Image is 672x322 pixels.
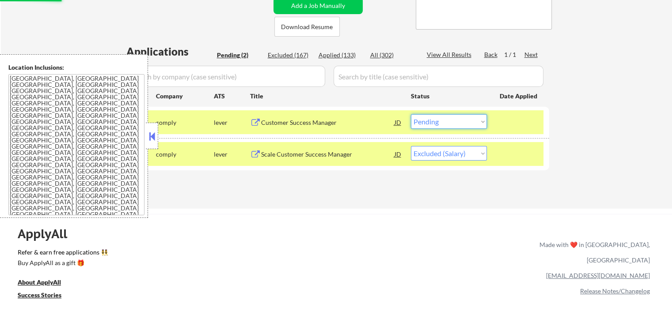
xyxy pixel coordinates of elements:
[8,63,144,72] div: Location Inclusions:
[411,88,487,104] div: Status
[580,287,650,295] a: Release Notes/Changelog
[536,237,650,268] div: Made with ❤️ in [GEOGRAPHIC_DATA], [GEOGRAPHIC_DATA]
[18,278,73,289] a: About ApplyAll
[126,46,214,57] div: Applications
[214,92,250,101] div: ATS
[18,260,106,266] div: Buy ApplyAll as a gift 🎁
[524,50,539,59] div: Next
[156,92,214,101] div: Company
[18,291,73,302] a: Success Stories
[18,249,355,258] a: Refer & earn free applications 👯‍♀️
[484,50,498,59] div: Back
[18,258,106,270] a: Buy ApplyAll as a gift 🎁
[18,226,77,241] div: ApplyAll
[268,51,312,60] div: Excluded (167)
[261,118,395,127] div: Customer Success Manager
[214,150,250,159] div: lever
[394,114,402,130] div: JD
[126,66,325,87] input: Search by company (case sensitive)
[217,51,261,60] div: Pending (2)
[18,291,61,299] u: Success Stories
[370,51,414,60] div: All (302)
[214,118,250,127] div: lever
[261,150,395,159] div: Scale Customer Success Manager
[394,146,402,162] div: JD
[250,92,402,101] div: Title
[18,278,61,286] u: About ApplyAll
[274,17,340,37] button: Download Resume
[334,66,543,87] input: Search by title (case sensitive)
[156,150,214,159] div: comply
[319,51,363,60] div: Applied (133)
[546,272,650,279] a: [EMAIL_ADDRESS][DOMAIN_NAME]
[500,92,539,101] div: Date Applied
[504,50,524,59] div: 1 / 1
[427,50,474,59] div: View All Results
[156,118,214,127] div: comply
